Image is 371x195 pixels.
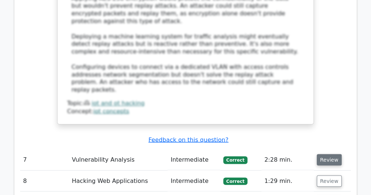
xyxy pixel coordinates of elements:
div: Topic: [67,100,304,107]
a: iot concepts [93,107,129,114]
td: Intermediate [168,149,220,170]
td: 1:29 min. [261,170,314,191]
td: 7 [20,149,69,170]
button: Review [317,175,342,187]
td: 2:28 min. [261,149,314,170]
div: Concept: [67,107,304,115]
a: iot and ot hacking [92,100,145,107]
td: Hacking Web Applications [69,170,168,191]
a: Feedback on this question? [148,136,228,143]
button: Review [317,154,342,165]
span: Correct [223,177,247,185]
td: Intermediate [168,170,220,191]
span: Correct [223,156,247,163]
td: 8 [20,170,69,191]
td: Vulnerability Analysis [69,149,168,170]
